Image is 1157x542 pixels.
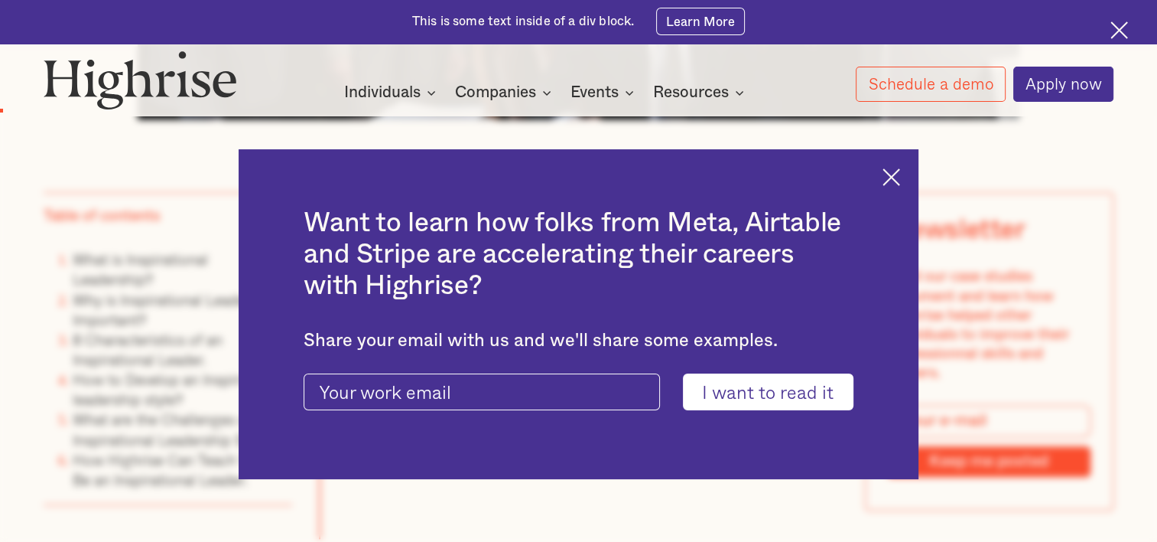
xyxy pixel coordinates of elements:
img: Cross icon [882,168,900,186]
div: This is some text inside of a div block. [412,13,635,31]
img: Highrise logo [44,51,237,109]
a: Schedule a demo [856,67,1006,102]
h2: Want to learn how folks from Meta, Airtable and Stripe are accelerating their careers with Highrise? [304,207,853,302]
div: Share your email with us and we'll share some examples. [304,331,853,352]
div: Events [570,83,639,102]
div: Individuals [344,83,440,102]
div: Resources [653,83,729,102]
a: Apply now [1013,67,1114,102]
input: I want to read it [683,374,853,410]
div: Companies [455,83,536,102]
input: Your work email [304,374,660,410]
img: Cross icon [1110,21,1128,39]
div: Events [570,83,619,102]
form: current-ascender-blog-article-modal-form [304,374,853,410]
div: Individuals [344,83,421,102]
a: Learn More [656,8,746,35]
div: Companies [455,83,556,102]
div: Resources [653,83,749,102]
